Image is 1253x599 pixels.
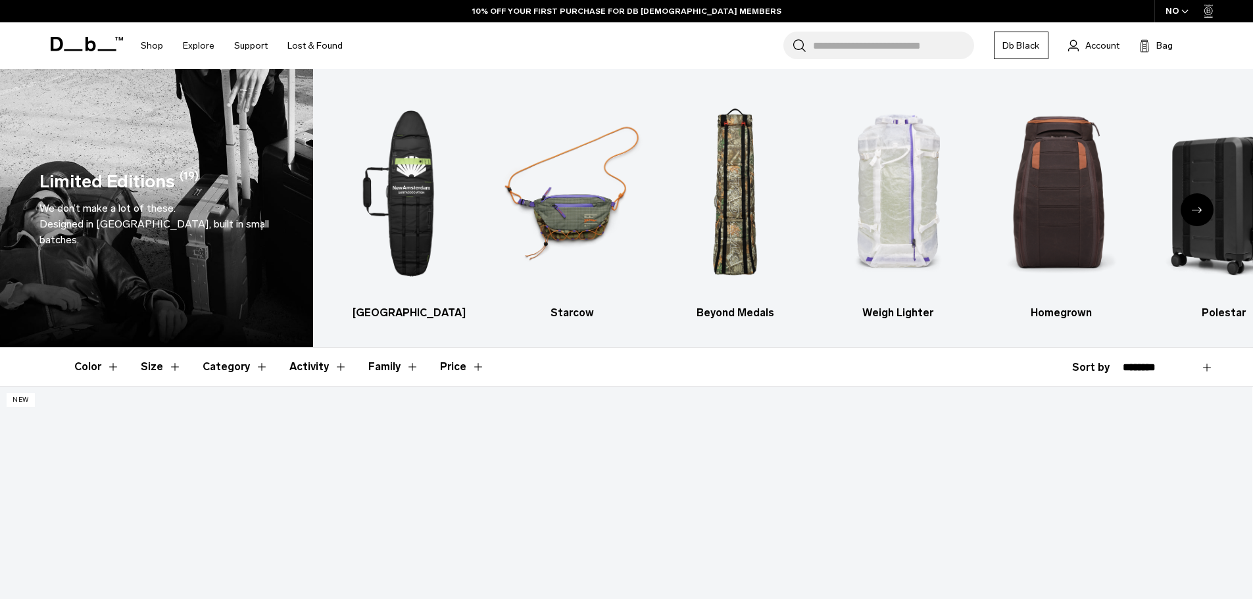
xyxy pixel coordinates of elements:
[180,168,199,195] span: (19)
[503,89,643,321] a: Db Starcow
[472,5,781,17] a: 10% OFF YOUR FIRST PURCHASE FOR DB [DEMOGRAPHIC_DATA] MEMBERS
[203,348,268,386] button: Toggle Filter
[991,89,1131,299] img: Db
[666,89,806,321] a: Db Beyond Medals
[339,89,479,321] li: 1 / 6
[666,89,806,321] li: 3 / 6
[666,305,806,321] h3: Beyond Medals
[503,89,643,299] img: Db
[1156,39,1173,53] span: Bag
[991,89,1131,321] a: Db Homegrown
[994,32,1048,59] a: Db Black
[287,22,343,69] a: Lost & Found
[991,89,1131,321] li: 5 / 6
[39,168,175,195] h1: Limited Editions
[141,348,182,386] button: Toggle Filter
[440,348,485,386] button: Toggle Price
[368,348,419,386] button: Toggle Filter
[828,89,968,321] li: 4 / 6
[234,22,268,69] a: Support
[1139,37,1173,53] button: Bag
[339,89,479,299] img: Db
[39,201,274,248] p: We don’t make a lot of these. Designed in [GEOGRAPHIC_DATA], built in small batches.
[131,22,353,69] nav: Main Navigation
[666,89,806,299] img: Db
[74,348,120,386] button: Toggle Filter
[141,22,163,69] a: Shop
[503,89,643,321] li: 2 / 6
[1068,37,1119,53] a: Account
[503,305,643,321] h3: Starcow
[339,89,479,321] a: Db [GEOGRAPHIC_DATA]
[7,393,35,407] p: New
[828,89,968,321] a: Db Weigh Lighter
[289,348,347,386] button: Toggle Filter
[991,305,1131,321] h3: Homegrown
[339,305,479,321] h3: [GEOGRAPHIC_DATA]
[828,89,968,299] img: Db
[1181,193,1214,226] div: Next slide
[828,305,968,321] h3: Weigh Lighter
[1085,39,1119,53] span: Account
[183,22,214,69] a: Explore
